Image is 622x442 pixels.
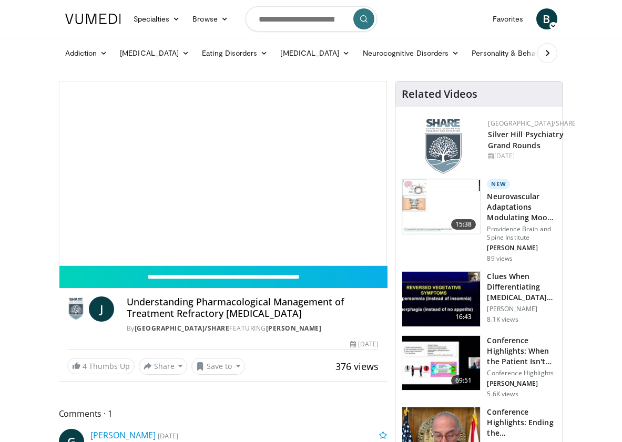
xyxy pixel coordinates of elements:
[196,43,274,64] a: Eating Disorders
[350,340,379,349] div: [DATE]
[246,6,377,32] input: Search topics, interventions
[191,358,245,375] button: Save to
[536,8,557,29] a: B
[402,179,556,263] a: 15:38 New Neurovascular Adaptations Modulating Mood and Stress Responses Providence Brain and Spi...
[488,151,576,161] div: [DATE]
[487,254,513,263] p: 89 views
[127,296,379,319] h4: Understanding Pharmacological Management of Treatment Refractory [MEDICAL_DATA]
[402,88,477,100] h4: Related Videos
[487,271,556,303] h3: Clues When Differentiating [MEDICAL_DATA] from MDD
[402,272,480,326] img: a6520382-d332-4ed3-9891-ee688fa49237.150x105_q85_crop-smart_upscale.jpg
[402,179,480,234] img: 4562edde-ec7e-4758-8328-0659f7ef333d.150x105_q85_crop-smart_upscale.jpg
[402,336,480,390] img: 4362ec9e-0993-4580-bfd4-8e18d57e1d49.150x105_q85_crop-smart_upscale.jpg
[89,296,114,322] a: J
[402,271,556,327] a: 16:43 Clues When Differentiating [MEDICAL_DATA] from MDD [PERSON_NAME] 8.1K views
[487,335,556,367] h3: Conference Highlights: When the Patient Isn't Getting Better - A Psy…
[90,429,156,441] a: [PERSON_NAME]
[139,358,188,375] button: Share
[67,296,85,322] img: Silver Hill Hospital/SHARE
[114,43,196,64] a: [MEDICAL_DATA]
[356,43,466,64] a: Neurocognitive Disorders
[402,335,556,398] a: 69:51 Conference Highlights: When the Patient Isn't Getting Better - A Psy… Conference Highlights...
[487,315,518,324] p: 8.1K views
[451,375,476,386] span: 69:51
[135,324,230,333] a: [GEOGRAPHIC_DATA]/SHARE
[487,244,556,252] p: [PERSON_NAME]
[486,8,530,29] a: Favorites
[59,407,388,420] span: Comments 1
[487,390,518,398] p: 5.6K views
[487,305,556,313] p: [PERSON_NAME]
[65,14,121,24] img: VuMedi Logo
[451,312,476,322] span: 16:43
[487,191,556,223] h3: Neurovascular Adaptations Modulating Mood and Stress Responses
[67,358,135,374] a: 4 Thumbs Up
[487,179,510,189] p: New
[335,360,379,373] span: 376 views
[487,225,556,242] p: Providence Brain and Spine Institute
[266,324,322,333] a: [PERSON_NAME]
[487,369,556,377] p: Conference Highlights
[465,43,598,64] a: Personality & Behavior Disorders
[59,43,114,64] a: Addiction
[83,361,87,371] span: 4
[488,129,563,150] a: Silver Hill Psychiatry Grand Rounds
[158,431,178,440] small: [DATE]
[59,81,387,265] video-js: Video Player
[425,119,462,174] img: f8aaeb6d-318f-4fcf-bd1d-54ce21f29e87.png.150x105_q85_autocrop_double_scale_upscale_version-0.2.png
[274,43,356,64] a: [MEDICAL_DATA]
[488,119,576,128] a: [GEOGRAPHIC_DATA]/SHARE
[127,8,187,29] a: Specialties
[487,407,556,438] h3: Conference Highlights: Ending the Criminalization of Mental Illness
[186,8,234,29] a: Browse
[487,379,556,388] p: [PERSON_NAME]
[127,324,379,333] div: By FEATURING
[451,219,476,230] span: 15:38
